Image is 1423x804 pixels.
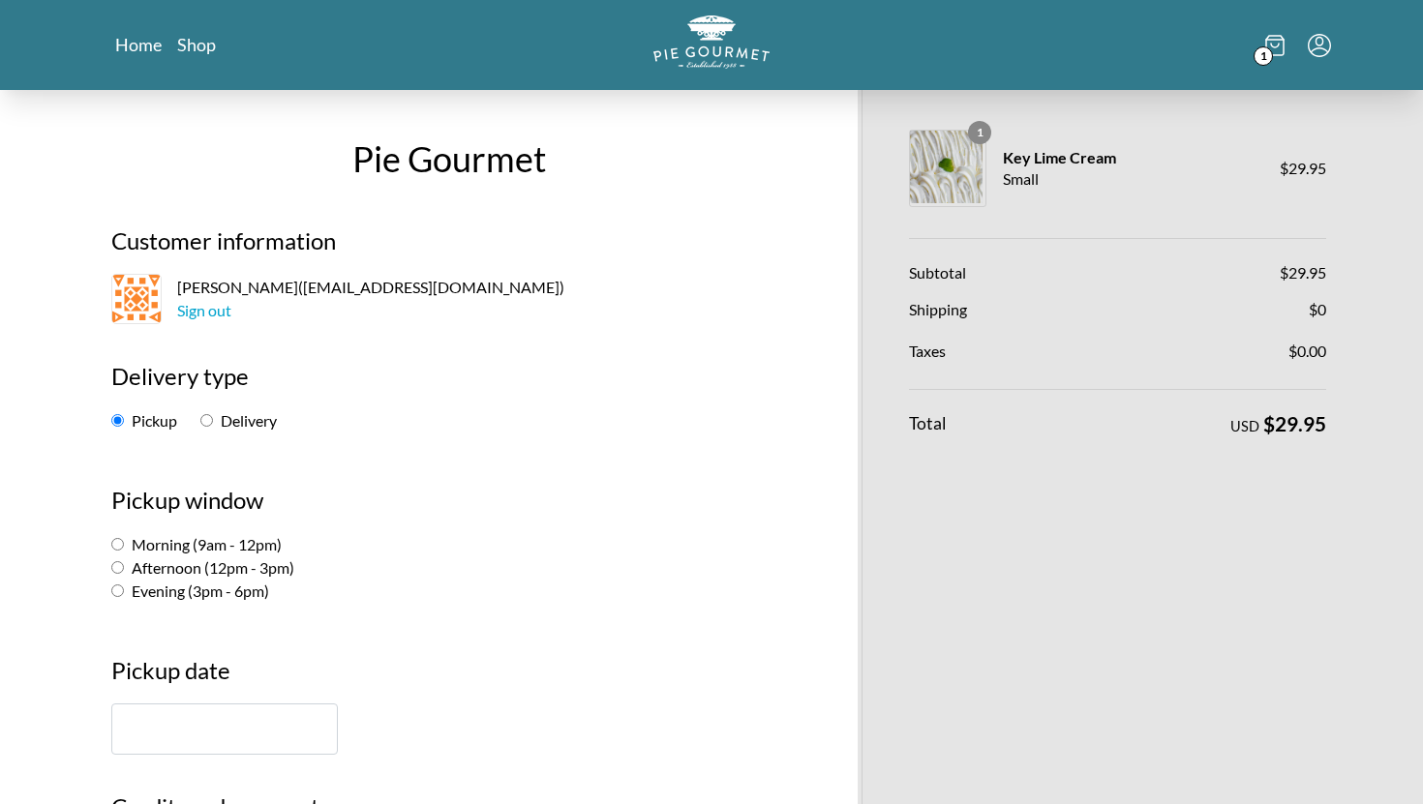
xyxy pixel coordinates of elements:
a: Logo [653,15,770,74]
img: Key Lime Cream [910,131,983,203]
label: Morning (9am - 12pm) [111,535,282,553]
button: Menu [1308,34,1331,57]
input: Delivery [200,414,213,427]
label: Delivery [200,411,277,430]
h3: Pickup date [111,653,787,703]
h2: Customer information [111,223,787,274]
input: Evening (3pm - 6pm) [111,584,124,597]
span: 1 [968,121,991,144]
span: [PERSON_NAME] ( [EMAIL_ADDRESS][DOMAIN_NAME] ) [177,276,564,322]
span: 1 [1254,46,1273,66]
h1: Pie Gourmet [97,133,802,185]
h2: Delivery type [111,359,787,409]
label: Afternoon (12pm - 3pm) [111,558,294,577]
label: Pickup [111,411,177,430]
input: Afternoon (12pm - 3pm) [111,561,124,574]
input: Morning (9am - 12pm) [111,538,124,551]
h2: Pickup window [111,483,787,533]
a: Sign out [177,301,231,319]
img: logo [653,15,770,69]
input: Pickup [111,414,124,427]
a: Shop [177,33,216,56]
a: Home [115,33,162,56]
label: Evening (3pm - 6pm) [111,581,269,600]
